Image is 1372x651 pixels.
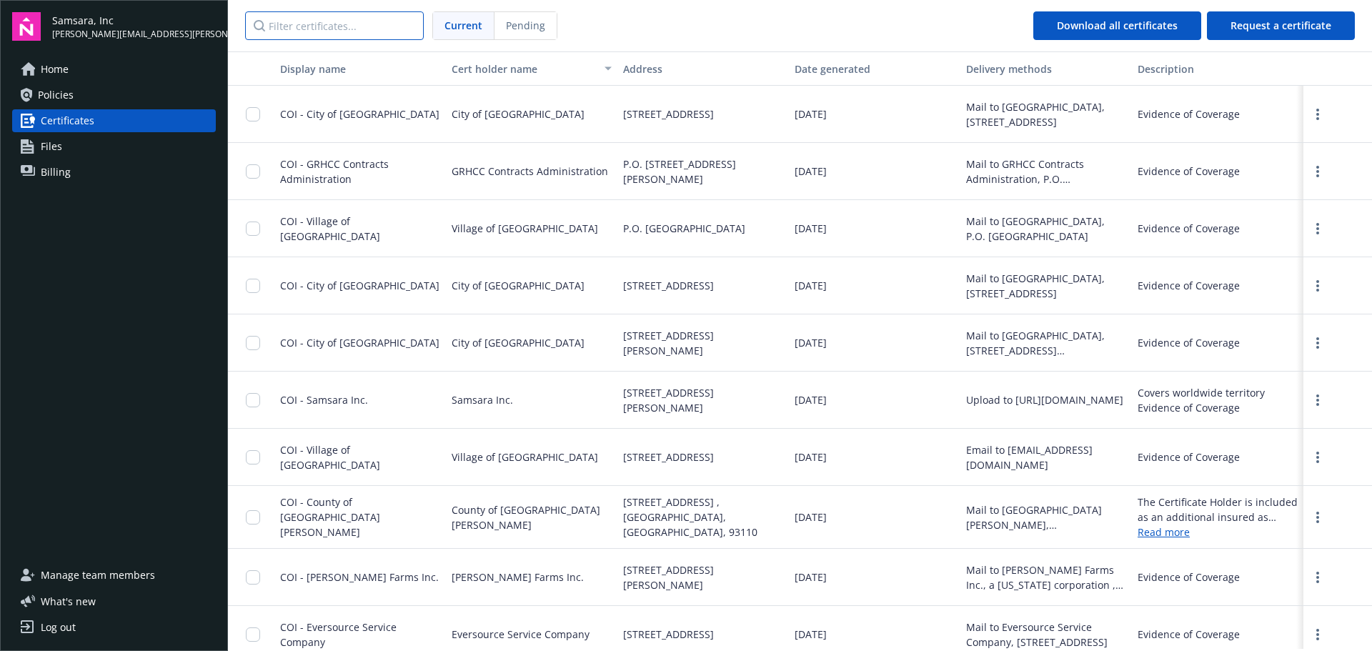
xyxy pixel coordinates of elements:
[789,51,960,86] button: Date generated
[1231,19,1331,32] span: Request a certificate
[452,570,584,585] span: [PERSON_NAME] Farms Inc.
[452,627,590,642] span: Eversource Service Company
[1309,392,1326,409] a: more
[795,335,827,350] span: [DATE]
[41,616,76,639] div: Log out
[623,495,783,540] span: [STREET_ADDRESS] , [GEOGRAPHIC_DATA], [GEOGRAPHIC_DATA], 93110
[795,106,827,121] span: [DATE]
[966,99,1126,129] div: Mail to [GEOGRAPHIC_DATA], [STREET_ADDRESS]
[623,385,783,415] span: [STREET_ADDRESS][PERSON_NAME]
[1309,220,1326,237] a: more
[52,13,216,28] span: Samsara, Inc
[444,18,482,33] span: Current
[452,278,585,293] span: City of [GEOGRAPHIC_DATA]
[1309,163,1326,180] a: more
[966,562,1126,592] div: Mail to [PERSON_NAME] Farms Inc., a [US_STATE] corporation , [STREET_ADDRESS]
[1138,278,1240,293] div: Evidence of Coverage
[12,564,216,587] a: Manage team members
[506,18,545,33] span: Pending
[795,278,827,293] span: [DATE]
[280,61,440,76] div: Display name
[966,502,1126,532] div: Mail to [GEOGRAPHIC_DATA][PERSON_NAME], [STREET_ADDRESS] , [GEOGRAPHIC_DATA], [GEOGRAPHIC_DATA], ...
[12,594,119,609] button: What's new
[795,449,827,464] span: [DATE]
[623,449,714,464] span: [STREET_ADDRESS]
[41,109,94,132] span: Certificates
[1138,221,1240,236] div: Evidence of Coverage
[280,336,439,349] span: COI - City of [GEOGRAPHIC_DATA]
[1138,449,1240,464] div: Evidence of Coverage
[41,58,69,81] span: Home
[52,12,216,41] button: Samsara, Inc[PERSON_NAME][EMAIL_ADDRESS][PERSON_NAME][DOMAIN_NAME]
[246,164,260,179] input: Toggle Row Selected
[1309,334,1326,352] a: more
[246,107,260,121] input: Toggle Row Selected
[494,12,557,39] span: Pending
[52,28,216,41] span: [PERSON_NAME][EMAIL_ADDRESS][PERSON_NAME][DOMAIN_NAME]
[795,221,827,236] span: [DATE]
[1138,61,1298,76] div: Description
[1132,51,1303,86] button: Description
[280,570,439,584] span: COI - [PERSON_NAME] Farms Inc.
[1138,570,1240,585] div: Evidence of Coverage
[12,109,216,132] a: Certificates
[623,562,783,592] span: [STREET_ADDRESS][PERSON_NAME]
[12,12,41,41] img: navigator-logo.svg
[623,278,714,293] span: [STREET_ADDRESS]
[795,392,827,407] span: [DATE]
[795,570,827,585] span: [DATE]
[1138,495,1298,525] div: The Certificate Holder is included as an additional insured as required by a written contract wit...
[1138,164,1240,179] div: Evidence of Coverage
[452,106,585,121] span: City of [GEOGRAPHIC_DATA]
[1309,106,1326,123] a: more
[246,450,260,464] input: Toggle Row Selected
[1309,569,1326,586] a: more
[245,11,424,40] input: Filter certificates...
[1207,11,1355,40] button: Request a certificate
[246,336,260,350] input: Toggle Row Selected
[246,510,260,525] input: Toggle Row Selected
[12,58,216,81] a: Home
[795,510,827,525] span: [DATE]
[452,61,596,76] div: Cert holder name
[623,61,783,76] div: Address
[966,442,1126,472] div: Email to [EMAIL_ADDRESS][DOMAIN_NAME]
[280,443,380,472] span: COI - Village of [GEOGRAPHIC_DATA]
[452,392,513,407] span: Samsara Inc.
[1138,627,1240,642] div: Evidence of Coverage
[623,627,714,642] span: [STREET_ADDRESS]
[617,51,789,86] button: Address
[966,620,1126,650] div: Mail to Eversource Service Company, [STREET_ADDRESS]
[960,51,1132,86] button: Delivery methods
[623,156,783,187] span: P.O. [STREET_ADDRESS][PERSON_NAME]
[623,328,783,358] span: [STREET_ADDRESS][PERSON_NAME]
[1138,385,1298,415] div: Covers worldwide territory Evidence of Coverage
[452,164,608,179] span: GRHCC Contracts Administration
[966,61,1126,76] div: Delivery methods
[623,106,714,121] span: [STREET_ADDRESS]
[1138,525,1298,540] a: Read more
[623,221,745,236] span: P.O. [GEOGRAPHIC_DATA]
[280,620,397,649] span: COI - Eversource Service Company
[795,164,827,179] span: [DATE]
[280,157,389,186] span: COI - GRHCC Contracts Administration
[246,627,260,642] input: Toggle Row Selected
[246,393,260,407] input: Toggle Row Selected
[452,449,598,464] span: Village of [GEOGRAPHIC_DATA]
[1138,106,1240,121] div: Evidence of Coverage
[1309,449,1326,466] a: more
[41,135,62,158] span: Files
[41,161,71,184] span: Billing
[12,161,216,184] a: Billing
[452,502,612,532] span: County of [GEOGRAPHIC_DATA][PERSON_NAME]
[446,51,617,86] button: Cert holder name
[246,222,260,236] input: Toggle Row Selected
[1309,277,1326,294] a: more
[280,393,368,407] span: COI - Samsara Inc.
[12,135,216,158] a: Files
[1309,509,1326,526] a: more
[966,214,1126,244] div: Mail to [GEOGRAPHIC_DATA], P.O. [GEOGRAPHIC_DATA]
[452,335,585,350] span: City of [GEOGRAPHIC_DATA]
[452,221,598,236] span: Village of [GEOGRAPHIC_DATA]
[246,279,260,293] input: Toggle Row Selected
